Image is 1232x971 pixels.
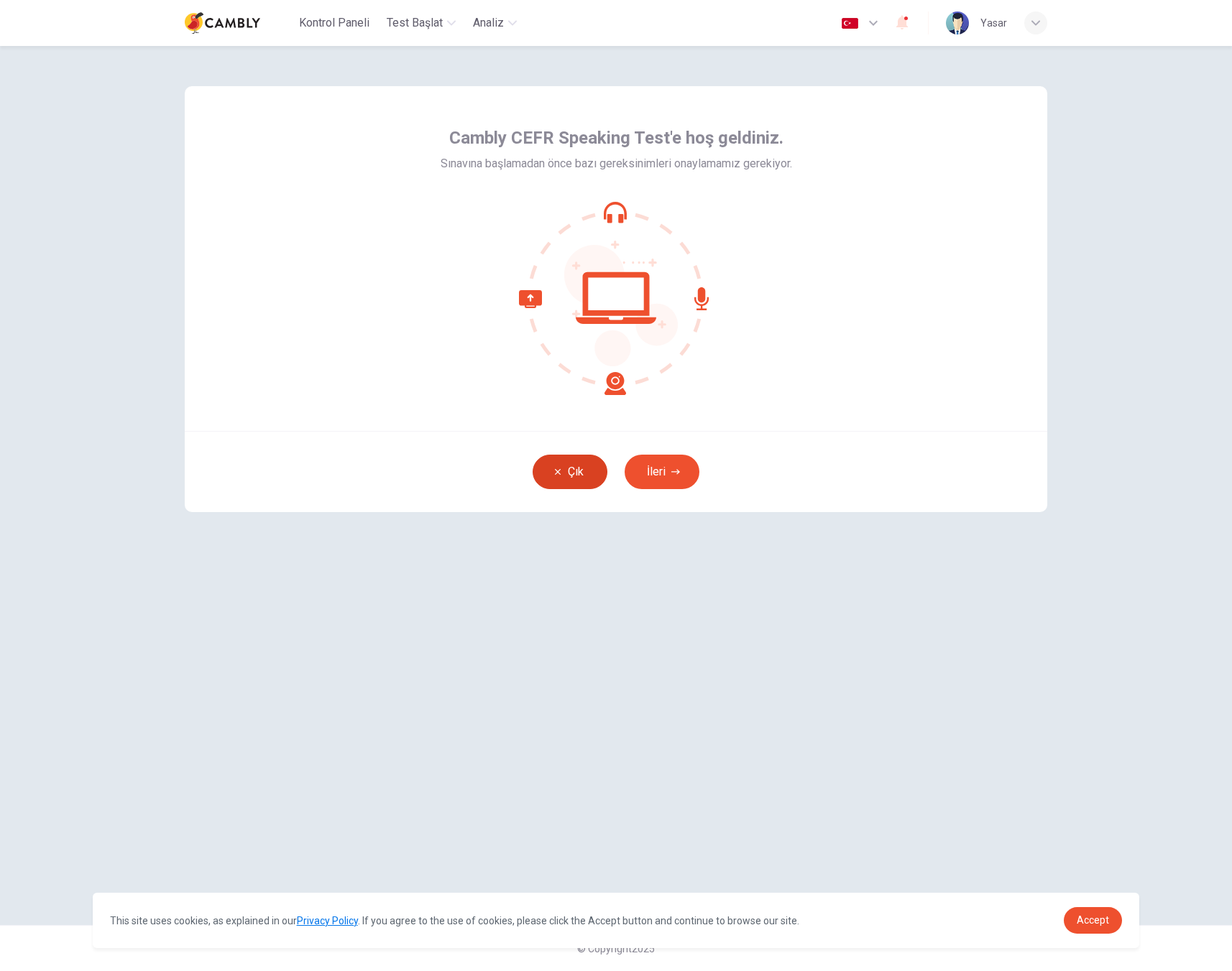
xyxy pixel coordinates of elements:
button: Çık [533,455,607,489]
div: Yasar [980,14,1007,32]
img: tr [841,18,859,29]
span: Sınavına başlamadan önce bazı gereksinimleri onaylamamız gerekiyor. [441,155,792,172]
img: Profile picture [946,11,969,34]
img: Cambly logo [185,9,260,37]
span: Kontrol Paneli [299,14,369,32]
a: Privacy Policy [297,915,358,926]
button: Kontrol Paneli [293,10,375,36]
div: cookieconsent [93,893,1140,948]
a: dismiss cookie message [1064,907,1122,934]
span: Test Başlat [387,14,443,32]
button: İleri [625,455,699,489]
span: This site uses cookies, as explained in our . If you agree to the use of cookies, please click th... [110,915,799,926]
a: Cambly logo [185,9,293,37]
span: Cambly CEFR Speaking Test'e hoş geldiniz. [449,126,783,149]
span: © Copyright 2025 [577,943,655,954]
button: Test Başlat [381,10,461,36]
button: Analiz [467,10,523,36]
span: Analiz [473,14,504,32]
span: Accept [1077,914,1109,926]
